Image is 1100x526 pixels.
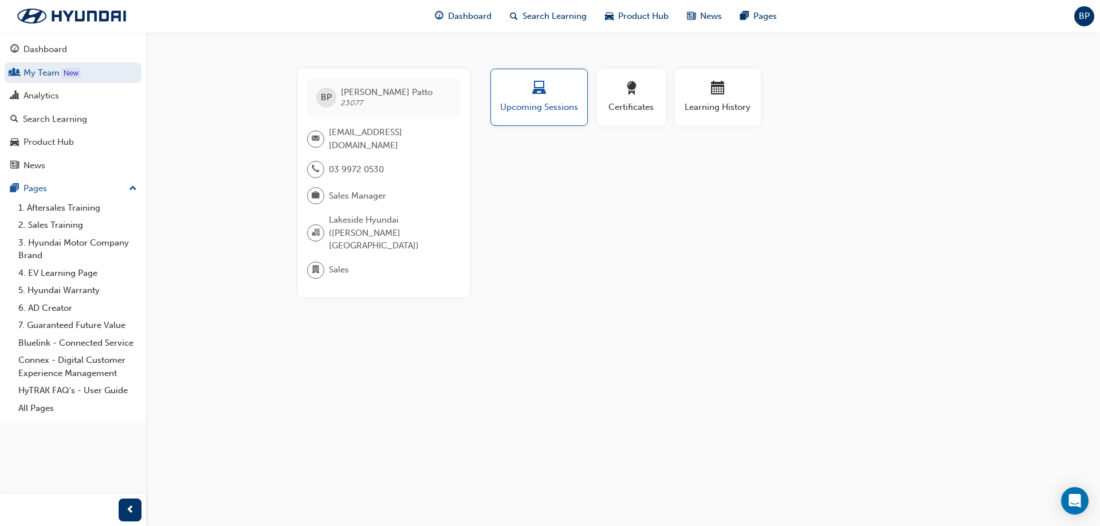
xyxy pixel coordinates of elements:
[129,181,137,196] span: up-icon
[678,5,731,28] a: news-iconNews
[10,91,19,101] span: chart-icon
[14,264,142,282] a: 4. EV Learning Page
[23,43,67,56] div: Dashboard
[5,109,142,130] a: Search Learning
[14,382,142,400] a: HyTRAK FAQ's - User Guide
[23,113,87,126] div: Search Learning
[597,69,666,126] button: Certificates
[14,334,142,352] a: Bluelink - Connected Service
[341,87,433,97] span: [PERSON_NAME] Patto
[14,234,142,264] a: 3. Hyundai Motor Company Brand
[5,155,142,176] a: News
[341,98,363,108] span: 23077
[312,162,320,177] span: phone-icon
[10,45,19,55] span: guage-icon
[683,101,752,114] span: Learning History
[14,282,142,299] a: 5. Hyundai Warranty
[426,5,501,28] a: guage-iconDashboard
[605,9,614,23] span: car-icon
[731,5,786,28] a: pages-iconPages
[522,10,587,23] span: Search Learning
[10,114,18,125] span: search-icon
[624,81,638,97] span: award-icon
[329,163,384,176] span: 03 9972 0530
[740,9,749,23] span: pages-icon
[490,69,588,126] button: Upcoming Sessions
[675,69,761,126] button: Learning History
[5,37,142,178] button: DashboardMy TeamAnalyticsSearch LearningProduct HubNews
[501,5,596,28] a: search-iconSearch Learning
[14,199,142,217] a: 1. Aftersales Training
[23,89,59,102] div: Analytics
[14,216,142,234] a: 2. Sales Training
[510,9,518,23] span: search-icon
[329,189,386,203] span: Sales Manager
[711,81,725,97] span: calendar-icon
[312,188,320,203] span: briefcase-icon
[329,213,451,252] span: Lakeside Hyundai ([PERSON_NAME][GEOGRAPHIC_DATA])
[1079,10,1090,23] span: BP
[1061,487,1089,515] div: Open Intercom Messenger
[500,101,579,114] span: Upcoming Sessions
[10,161,19,171] span: news-icon
[5,85,142,106] a: Analytics
[23,159,45,172] div: News
[14,317,142,334] a: 7. Guaranteed Future Value
[126,503,135,517] span: prev-icon
[312,263,320,278] span: department-icon
[532,81,546,97] span: laptop-icon
[618,10,669,23] span: Product Hub
[14,400,142,417] a: All Pages
[23,136,74,149] div: Product Hub
[329,126,451,152] span: [EMAIL_ADDRESS][DOMAIN_NAME]
[596,5,678,28] a: car-iconProduct Hub
[435,9,443,23] span: guage-icon
[448,10,492,23] span: Dashboard
[61,68,81,79] div: Tooltip anchor
[5,62,142,84] a: My Team
[14,351,142,382] a: Connex - Digital Customer Experience Management
[329,263,349,276] span: Sales
[10,68,19,78] span: people-icon
[700,10,722,23] span: News
[606,101,657,114] span: Certificates
[312,226,320,240] span: organisation-icon
[10,184,19,194] span: pages-icon
[5,178,142,199] button: Pages
[6,4,137,28] img: Trak
[14,299,142,317] a: 6. AD Creator
[10,137,19,148] span: car-icon
[23,182,47,195] div: Pages
[687,9,696,23] span: news-icon
[1074,6,1094,26] button: BP
[753,10,777,23] span: Pages
[5,39,142,60] a: Dashboard
[312,132,320,147] span: email-icon
[321,91,332,104] span: BP
[5,132,142,153] a: Product Hub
